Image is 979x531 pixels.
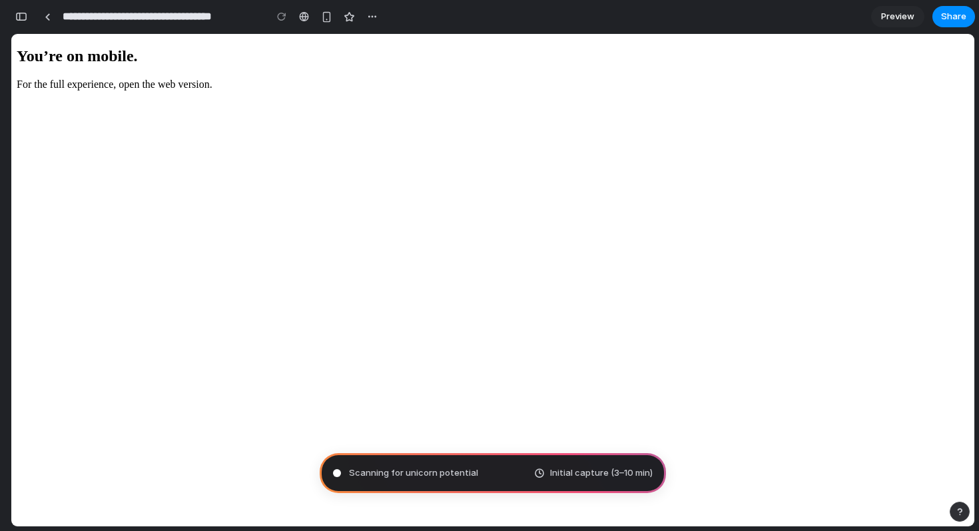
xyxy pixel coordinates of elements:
a: Preview [871,6,924,27]
h2: You’re on mobile. [5,13,958,31]
span: Preview [881,10,914,23]
span: Share [941,10,966,23]
span: Scanning for unicorn potential [349,466,478,480]
button: Share [932,6,975,27]
span: Initial capture (3–10 min) [550,466,653,480]
p: For the full experience, open the web version. [5,45,958,57]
